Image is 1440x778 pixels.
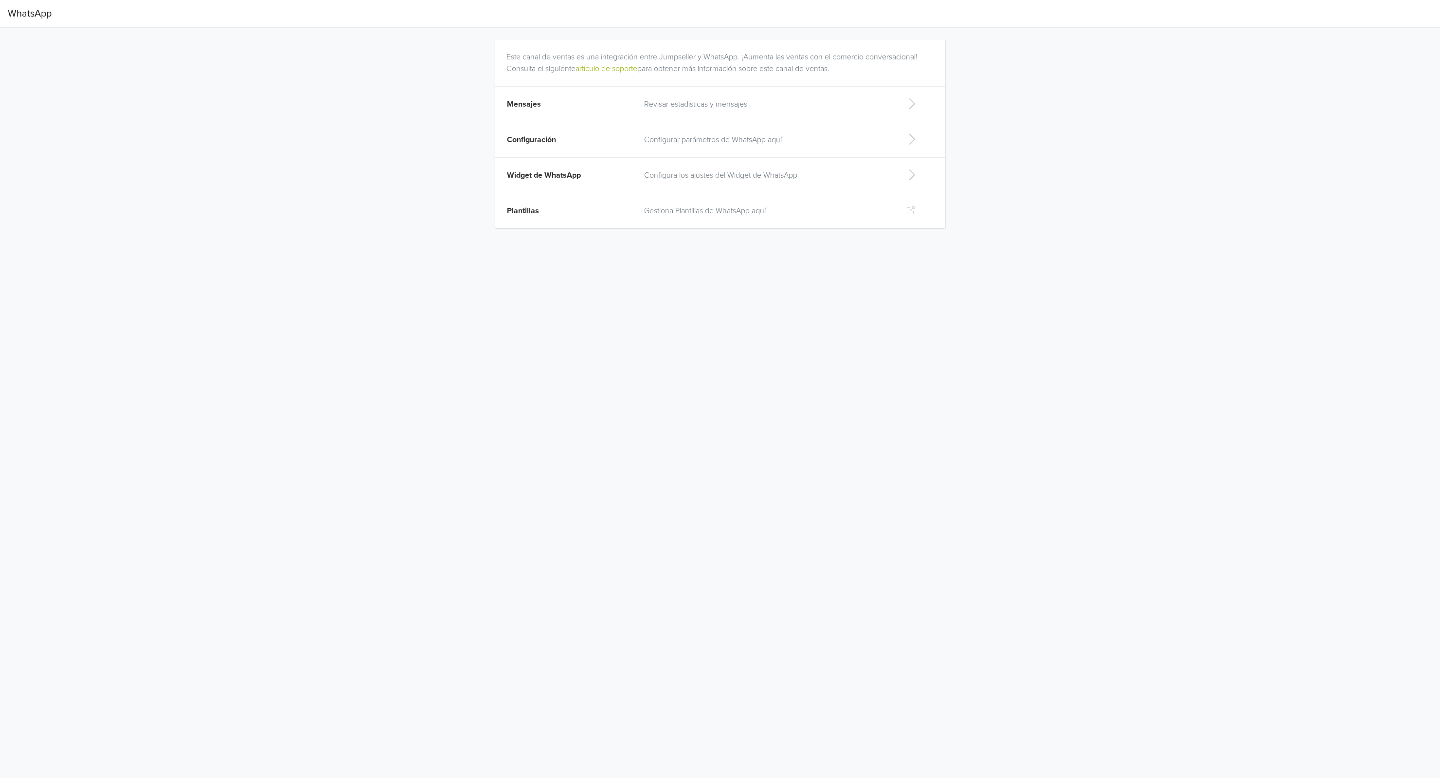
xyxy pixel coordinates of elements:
span: Configuración [507,135,556,145]
div: Este canal de ventas es una integración entre Jumpseller y WhatsApp. ¡Aumenta las ventas con el c... [506,39,938,74]
p: Gestiona Plantillas de WhatsApp aquí [644,205,891,217]
span: Mensajes [507,99,541,109]
span: WhatsApp [8,4,52,23]
span: Widget de WhatsApp [507,170,581,180]
p: Revisar estadísticas y mensajes [644,98,891,110]
span: Plantillas [507,206,539,216]
p: Configura los ajustes del Widget de WhatsApp [644,169,891,181]
a: artículo de soporte [576,64,637,74]
p: Configurar parámetros de WhatsApp aquí [644,134,891,146]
